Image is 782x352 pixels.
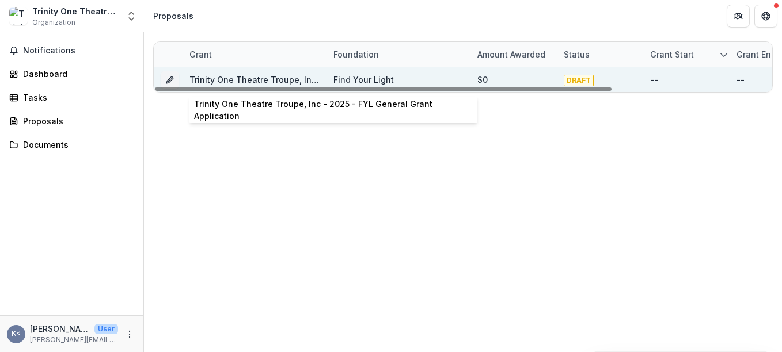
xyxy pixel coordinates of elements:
[737,74,745,86] div: --
[327,42,470,67] div: Foundation
[9,7,28,25] img: Trinity One Theatre Troupe, Inc
[183,42,327,67] div: Grant
[5,41,139,60] button: Notifications
[30,335,118,345] p: [PERSON_NAME][EMAIL_ADDRESS][DOMAIN_NAME]
[161,71,179,89] button: Grant 9ee027c9-ad79-4e5f-a9c7-9c18556f6b53
[123,327,136,341] button: More
[470,42,557,67] div: Amount awarded
[149,7,198,24] nav: breadcrumb
[23,91,130,104] div: Tasks
[32,17,75,28] span: Organization
[5,64,139,83] a: Dashboard
[327,48,386,60] div: Foundation
[32,5,119,17] div: Trinity One Theatre Troupe, Inc
[153,10,193,22] div: Proposals
[470,48,552,60] div: Amount awarded
[719,50,728,59] svg: sorted descending
[94,324,118,334] p: User
[23,139,130,151] div: Documents
[23,46,134,56] span: Notifications
[183,48,219,60] div: Grant
[557,48,597,60] div: Status
[477,74,488,86] div: $0
[727,5,750,28] button: Partners
[189,75,476,85] a: Trinity One Theatre Troupe, Inc - 2025 - FYL General Grant Application
[564,75,594,86] span: DRAFT
[30,323,90,335] p: [PERSON_NAME] <[PERSON_NAME][EMAIL_ADDRESS][DOMAIN_NAME]>
[23,115,130,127] div: Proposals
[650,74,658,86] div: --
[5,88,139,107] a: Tasks
[643,42,730,67] div: Grant start
[12,330,21,338] div: kathy parks <kathy@trinityttc.org>
[5,135,139,154] a: Documents
[643,48,701,60] div: Grant start
[754,5,777,28] button: Get Help
[333,74,394,86] p: Find Your Light
[23,68,130,80] div: Dashboard
[557,42,643,67] div: Status
[123,5,139,28] button: Open entity switcher
[5,112,139,131] a: Proposals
